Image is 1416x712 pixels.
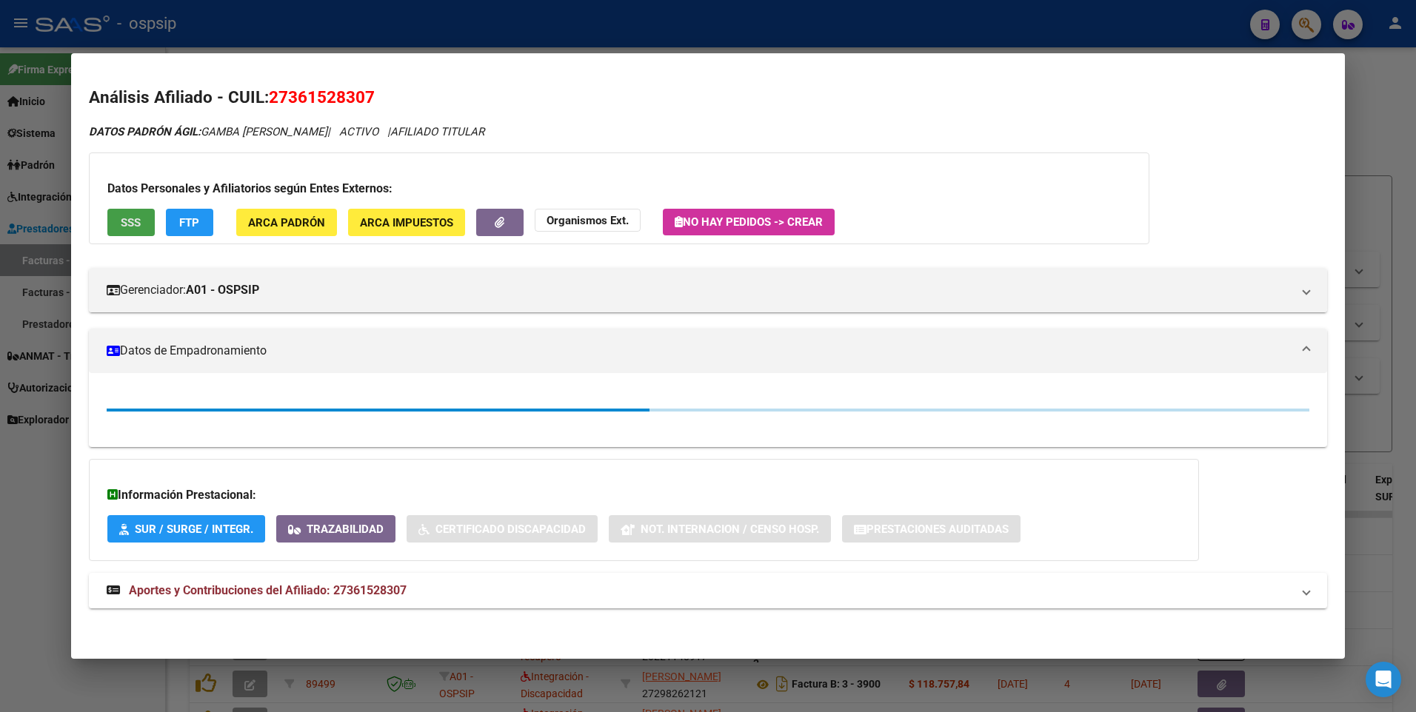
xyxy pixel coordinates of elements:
[107,209,155,236] button: SSS
[107,342,1292,360] mat-panel-title: Datos de Empadronamiento
[107,486,1180,504] h3: Información Prestacional:
[609,515,831,543] button: Not. Internacion / Censo Hosp.
[535,209,641,232] button: Organismos Ext.
[166,209,213,236] button: FTP
[89,125,201,138] strong: DATOS PADRÓN ÁGIL:
[236,209,337,236] button: ARCA Padrón
[186,281,259,299] strong: A01 - OSPSIP
[248,216,325,229] span: ARCA Padrón
[269,87,375,107] span: 27361528307
[276,515,395,543] button: Trazabilidad
[1366,662,1401,697] div: Open Intercom Messenger
[663,209,835,235] button: No hay Pedidos -> Crear
[89,85,1328,110] h2: Análisis Afiliado - CUIL:
[121,216,141,229] span: SSS
[89,573,1328,608] mat-expansion-panel-header: Aportes y Contribuciones del Afiliado: 27361528307
[107,515,265,543] button: SUR / SURGE / INTEGR.
[89,268,1328,312] mat-expansion-panel-header: Gerenciador:A01 - OSPSIP
[307,523,384,536] span: Trazabilidad
[360,216,453,229] span: ARCA Impuestos
[89,373,1328,447] div: Datos de Empadronamiento
[407,515,598,543] button: Certificado Discapacidad
[866,523,1009,536] span: Prestaciones Auditadas
[842,515,1021,543] button: Prestaciones Auditadas
[89,125,484,138] i: | ACTIVO |
[129,583,407,597] span: Aportes y Contribuciones del Afiliado: 27361528307
[89,329,1328,373] mat-expansion-panel-header: Datos de Empadronamiento
[641,523,819,536] span: Not. Internacion / Censo Hosp.
[107,281,1292,299] mat-panel-title: Gerenciador:
[675,215,823,229] span: No hay Pedidos -> Crear
[89,125,327,138] span: GAMBA [PERSON_NAME]
[135,523,253,536] span: SUR / SURGE / INTEGR.
[179,216,199,229] span: FTP
[390,125,484,138] span: AFILIADO TITULAR
[547,214,629,227] strong: Organismos Ext.
[435,523,586,536] span: Certificado Discapacidad
[348,209,465,236] button: ARCA Impuestos
[107,180,1131,198] h3: Datos Personales y Afiliatorios según Entes Externos:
